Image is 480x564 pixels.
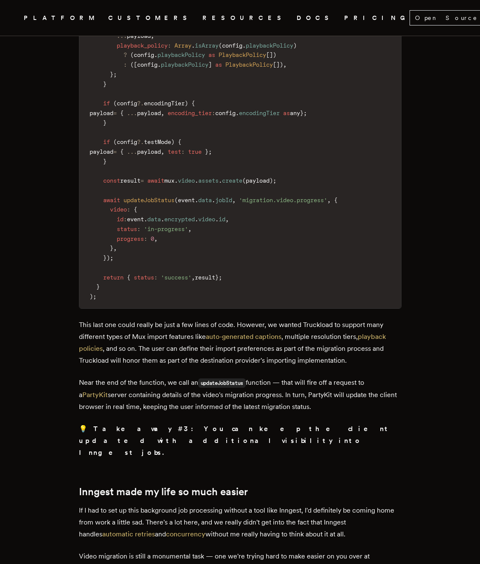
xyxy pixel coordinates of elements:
span: . [191,42,195,49]
span: payload [90,110,113,116]
span: . [157,61,161,68]
span: ?. [137,100,144,107]
span: ; [208,148,212,155]
span: : [154,274,157,281]
span: ] [276,61,280,68]
span: config [117,138,137,145]
span: ; [110,254,113,261]
span: playbackPolicy [157,51,205,58]
span: config [137,61,157,68]
span: as [283,110,290,116]
span: : [127,206,130,213]
span: { [191,100,195,107]
span: } [103,119,107,126]
span: const [103,177,120,184]
span: event [178,197,195,203]
span: : [124,216,127,223]
span: ] [269,51,273,58]
span: result [195,274,215,281]
span: config [134,51,154,58]
span: : [212,110,215,116]
span: , [161,110,164,116]
span: } [103,81,107,87]
span: await [147,177,164,184]
span: PLATFORM [24,13,98,23]
span: RESOURCES [202,13,286,23]
span: , [327,197,331,203]
span: ( [242,177,246,184]
span: . [144,216,147,223]
span: any [290,110,300,116]
a: PartyKit [82,391,108,399]
span: true [188,148,202,155]
span: test [168,148,181,155]
span: encodingTier [144,100,185,107]
span: ) [171,138,174,145]
span: encodingTier [239,110,280,116]
span: } [103,158,107,165]
span: = [113,148,117,155]
span: ; [273,177,276,184]
span: payload [90,148,113,155]
span: [ [134,61,137,68]
span: } [96,283,100,290]
span: } [110,245,113,251]
span: . [219,177,222,184]
a: automatic retries [102,530,155,538]
h2: Inngest made my life so much easier [79,486,401,498]
span: { [334,197,337,203]
span: ... [127,110,137,116]
span: : [124,61,127,68]
span: , [225,216,229,223]
span: . [212,197,215,203]
span: ( [130,61,134,68]
a: auto-generated captions [206,333,281,341]
a: concurrency [166,530,205,538]
span: : [168,42,171,49]
span: : [137,226,140,232]
span: ; [303,110,307,116]
span: ; [219,274,222,281]
span: . [215,216,219,223]
span: ) [293,42,297,49]
span: await [103,197,120,203]
p: Near the end of the function, we call an function — that will fire off a request to a server cont... [79,377,401,413]
span: ( [174,197,178,203]
span: ( [113,138,117,145]
span: ; [93,293,96,300]
span: , [283,61,286,68]
span: ... [127,148,137,155]
span: 'migration.video.progress' [239,197,327,203]
span: progress [117,235,144,242]
span: [ [273,61,276,68]
span: : [144,235,147,242]
span: data [198,197,212,203]
span: ( [130,51,134,58]
span: status [134,274,154,281]
span: ; [113,71,117,78]
span: config [215,110,236,116]
span: , [188,226,191,232]
span: encrypted [164,216,195,223]
p: This last one could really be just a few lines of code. However, we wanted Truckload to support m... [79,319,401,367]
span: as [215,61,222,68]
span: . [195,216,198,223]
span: . [242,42,246,49]
span: . [174,177,178,184]
span: . [195,197,198,203]
span: playbackPolicy [246,42,293,49]
span: event [127,216,144,223]
span: config [222,42,242,49]
span: ] [208,61,212,68]
span: ) [107,254,110,261]
span: 0 [151,235,154,242]
span: status [117,226,137,232]
span: playbackPolicy [161,61,208,68]
span: PlaybackPolicy [219,51,266,58]
span: payload [137,110,161,116]
span: 'in-progress' [144,226,188,232]
span: ( [113,100,117,107]
span: . [154,51,157,58]
span: [ [266,51,269,58]
span: , [191,274,195,281]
